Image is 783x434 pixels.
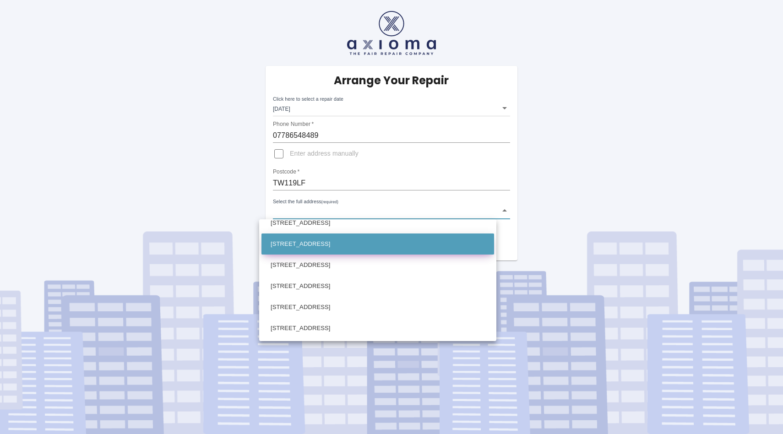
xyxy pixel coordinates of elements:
li: [STREET_ADDRESS] [261,255,494,276]
li: [STREET_ADDRESS] [261,318,494,339]
li: [STREET_ADDRESS] [261,276,494,297]
li: [STREET_ADDRESS] [261,212,494,233]
li: [STREET_ADDRESS] [261,233,494,255]
li: [STREET_ADDRESS] [261,339,494,360]
li: [STREET_ADDRESS] [261,297,494,318]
